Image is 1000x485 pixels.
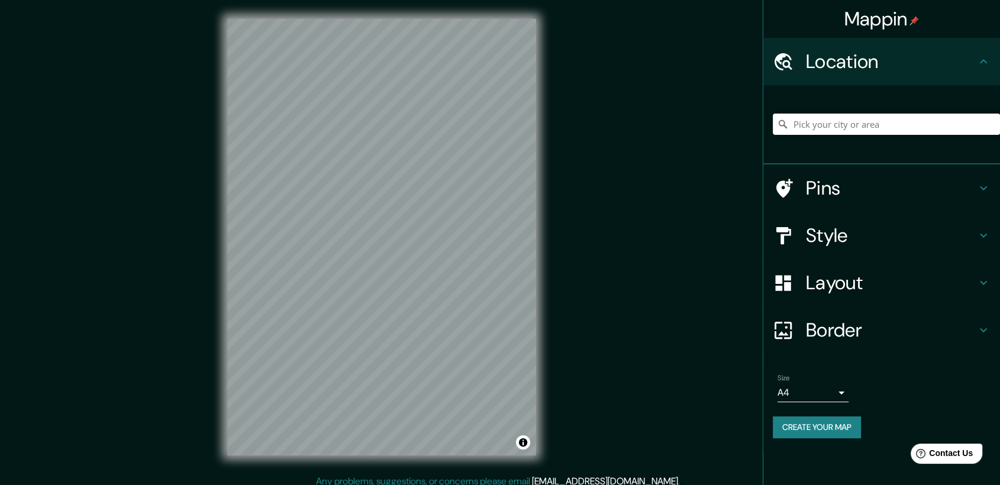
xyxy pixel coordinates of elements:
h4: Pins [806,176,976,200]
canvas: Map [227,19,536,455]
iframe: Help widget launcher [895,439,987,472]
button: Toggle attribution [516,435,530,450]
input: Pick your city or area [773,114,1000,135]
h4: Mappin [844,7,920,31]
label: Size [778,373,790,383]
img: pin-icon.png [909,16,919,25]
h4: Style [806,224,976,247]
h4: Location [806,50,976,73]
div: A4 [778,383,849,402]
div: Location [763,38,1000,85]
h4: Border [806,318,976,342]
button: Create your map [773,416,861,438]
div: Layout [763,259,1000,306]
h4: Layout [806,271,976,295]
div: Border [763,306,1000,354]
div: Pins [763,164,1000,212]
div: Style [763,212,1000,259]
